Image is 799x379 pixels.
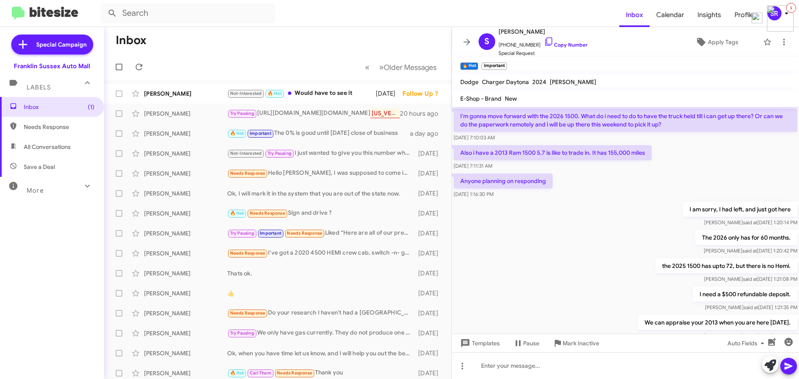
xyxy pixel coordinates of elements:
[460,78,479,86] span: Dodge
[24,103,94,111] span: Inbox
[365,62,370,72] span: «
[144,129,227,138] div: [PERSON_NAME]
[414,209,445,218] div: [DATE]
[227,208,414,218] div: Sign and drive ?
[384,63,437,72] span: Older Messages
[360,59,442,76] nav: Page navigation example
[484,35,489,48] span: S
[376,89,402,98] div: [DATE]
[14,62,90,70] div: Franklin Sussex Auto Mall
[227,89,376,98] div: Would have to see it
[506,336,546,351] button: Pause
[454,163,492,169] span: [DATE] 7:11:31 AM
[452,336,506,351] button: Templates
[144,249,227,258] div: [PERSON_NAME]
[144,289,227,297] div: [PERSON_NAME]
[101,3,275,23] input: Search
[250,370,271,376] span: Call Them
[230,151,262,156] span: Not-Interested
[24,163,55,171] span: Save a Deal
[481,62,506,70] small: Important
[144,169,227,178] div: [PERSON_NAME]
[230,230,254,236] span: Try Pausing
[144,149,227,158] div: [PERSON_NAME]
[414,269,445,277] div: [DATE]
[227,368,414,378] div: Thank you
[268,91,282,96] span: 🔥 Hot
[230,250,266,256] span: Needs Response
[544,42,588,48] a: Copy Number
[227,189,414,198] div: Ok, I will mark it in the system that you are out of the state now.
[250,131,271,136] span: Important
[546,336,606,351] button: Mark Inactive
[454,191,494,197] span: [DATE] 1:16:30 PM
[287,230,322,236] span: Needs Response
[144,109,227,118] div: [PERSON_NAME]
[505,95,517,102] span: New
[721,336,774,351] button: Auto Fields
[414,309,445,317] div: [DATE]
[523,336,539,351] span: Pause
[24,123,94,131] span: Needs Response
[24,143,71,151] span: All Conversations
[532,78,546,86] span: 2024
[227,289,414,297] div: 👍
[230,370,244,376] span: 🔥 Hot
[499,37,588,49] span: [PHONE_NUMBER]
[752,12,762,23] img: minimized-close.png
[691,3,728,27] a: Insights
[144,229,227,238] div: [PERSON_NAME]
[704,332,797,339] span: [PERSON_NAME] [DATE] 1:22:20 PM
[744,304,758,310] span: said at
[144,89,227,98] div: [PERSON_NAME]
[260,230,281,236] span: Important
[227,349,414,357] div: Ok, when you have time let us know, and I will help you out the best that I can.
[227,168,414,178] div: Hello [PERSON_NAME], I was supposed to come in a few weeks ago but had a family emergency down in...
[414,189,445,198] div: [DATE]
[414,149,445,158] div: [DATE]
[414,329,445,337] div: [DATE]
[638,315,797,330] p: We can appraise your 2013 when you are here [DATE].
[705,304,797,310] span: [PERSON_NAME] [DATE] 1:21:35 PM
[227,308,414,318] div: Do your research I haven't had a [GEOGRAPHIC_DATA] in a few years. No thank you!
[374,59,442,76] button: Next
[454,173,553,188] p: Anyone planning on responding
[250,211,285,216] span: Needs Response
[728,3,760,27] a: Profile
[144,349,227,357] div: [PERSON_NAME]
[400,109,445,118] div: 20 hours ago
[650,3,691,27] a: Calendar
[227,109,400,118] div: [URL][DOMAIN_NAME][DOMAIN_NAME]
[27,187,44,194] span: More
[379,62,384,72] span: »
[414,349,445,357] div: [DATE]
[144,269,227,277] div: [PERSON_NAME]
[116,34,146,47] h1: Inbox
[230,310,266,316] span: Needs Response
[704,248,797,254] span: [PERSON_NAME] [DATE] 1:20:42 PM
[655,258,797,273] p: the 2025 1500 has upto 72, but there is no Hemi.
[704,219,797,225] span: [PERSON_NAME] [DATE] 1:20:14 PM
[144,189,227,198] div: [PERSON_NAME]
[144,329,227,337] div: [PERSON_NAME]
[550,78,596,86] span: [PERSON_NAME]
[414,289,445,297] div: [DATE]
[227,269,414,277] div: Thats ok.
[619,3,650,27] span: Inbox
[230,131,244,136] span: 🔥 Hot
[743,276,757,282] span: said at
[11,35,93,54] a: Special Campaign
[563,336,599,351] span: Mark Inactive
[277,370,312,376] span: Needs Response
[704,276,797,282] span: [PERSON_NAME] [DATE] 1:21:08 PM
[786,3,796,13] div: 1
[414,369,445,377] div: [DATE]
[230,111,254,116] span: Try Pausing
[460,62,478,70] small: 🔥 Hot
[674,35,759,50] button: Apply Tags
[144,369,227,377] div: [PERSON_NAME]
[360,59,375,76] button: Previous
